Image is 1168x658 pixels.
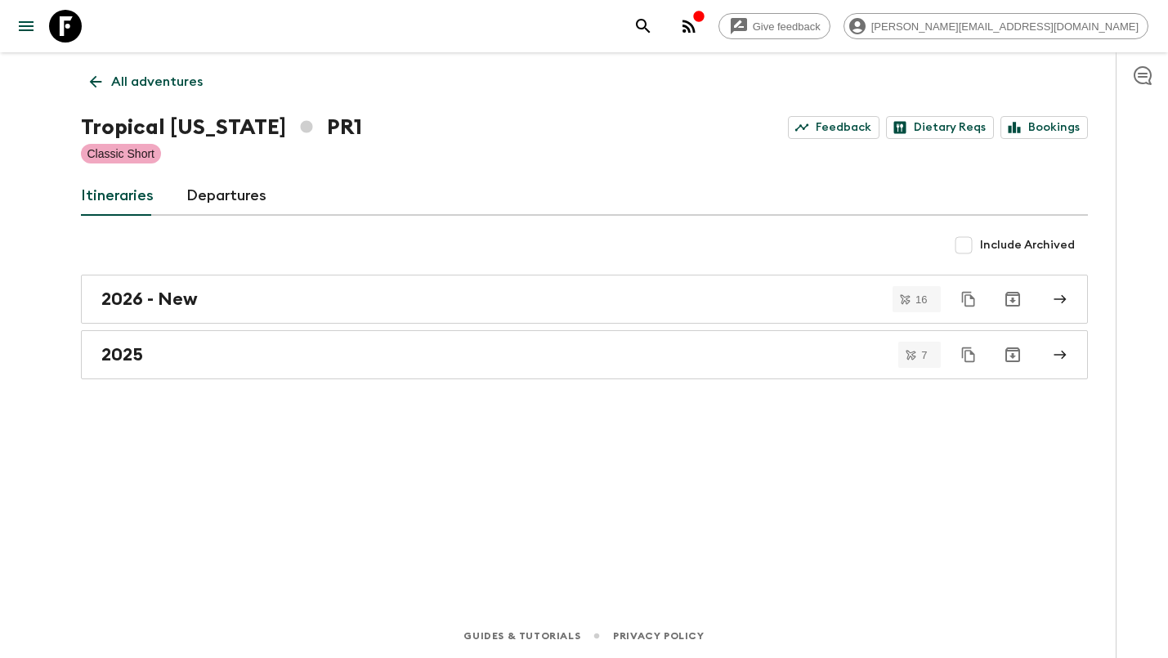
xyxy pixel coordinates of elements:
[111,72,203,92] p: All adventures
[10,10,43,43] button: menu
[627,10,660,43] button: search adventures
[81,65,212,98] a: All adventures
[996,338,1029,371] button: Archive
[980,237,1075,253] span: Include Archived
[954,284,983,314] button: Duplicate
[911,350,937,360] span: 7
[87,145,154,162] p: Classic Short
[81,275,1088,324] a: 2026 - New
[81,177,154,216] a: Itineraries
[101,344,143,365] h2: 2025
[862,20,1148,33] span: [PERSON_NAME][EMAIL_ADDRESS][DOMAIN_NAME]
[81,330,1088,379] a: 2025
[954,340,983,369] button: Duplicate
[718,13,830,39] a: Give feedback
[788,116,879,139] a: Feedback
[906,294,937,305] span: 16
[744,20,830,33] span: Give feedback
[463,627,580,645] a: Guides & Tutorials
[613,627,704,645] a: Privacy Policy
[844,13,1148,39] div: [PERSON_NAME][EMAIL_ADDRESS][DOMAIN_NAME]
[996,283,1029,316] button: Archive
[101,289,198,310] h2: 2026 - New
[1000,116,1088,139] a: Bookings
[186,177,266,216] a: Departures
[886,116,994,139] a: Dietary Reqs
[81,111,362,144] h1: Tropical [US_STATE] PR1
